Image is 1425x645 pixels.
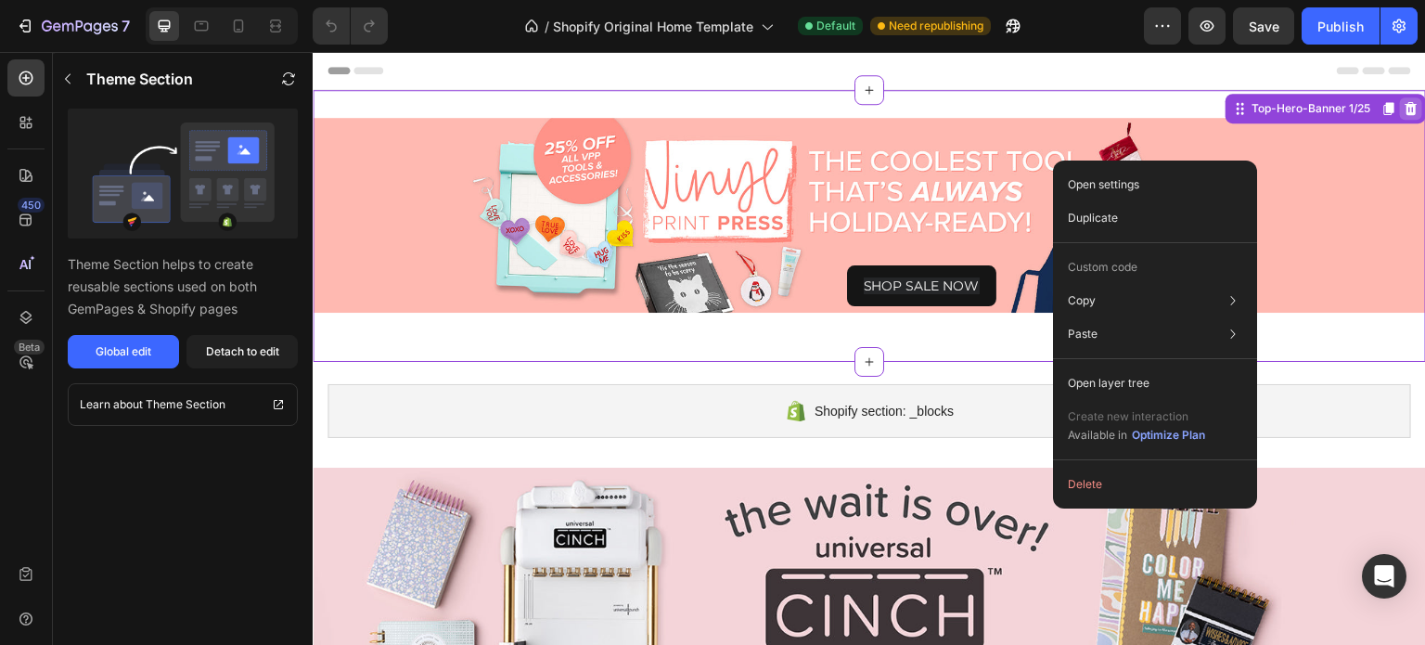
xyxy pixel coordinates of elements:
[68,253,298,320] p: Theme Section helps to create reusable sections used on both GemPages & Shopify pages
[502,348,641,370] span: Shopify section: _blocks
[1068,428,1127,442] span: Available in
[1302,7,1380,45] button: Publish
[96,343,151,360] div: Global edit
[545,17,549,36] span: /
[816,18,855,34] span: Default
[186,335,298,368] button: Detach to edit
[935,48,1061,65] div: Top-Hero-Banner 1/25
[313,7,388,45] div: Undo/Redo
[1317,17,1364,36] div: Publish
[313,52,1425,645] iframe: Design area
[80,395,143,414] p: Learn about
[1233,7,1294,45] button: Save
[122,15,130,37] p: 7
[18,198,45,213] div: 450
[14,340,45,355] div: Beta
[1068,407,1206,426] p: Create new interaction
[7,7,138,45] button: 7
[889,18,983,34] span: Need republishing
[551,226,667,242] span: SHOP SALE NOW
[86,68,193,90] p: Theme Section
[1068,292,1096,309] p: Copy
[1068,176,1139,193] p: Open settings
[1068,375,1149,392] p: Open layer tree
[1249,19,1279,34] span: Save
[1362,554,1406,599] div: Open Intercom Messenger
[553,17,753,36] span: Shopify Original Home Template
[146,395,225,414] p: Theme Section
[1060,468,1250,501] button: Delete
[1068,210,1118,226] p: Duplicate
[206,343,279,360] div: Detach to edit
[1131,426,1206,445] button: Optimize Plan
[68,335,179,368] button: Global edit
[1132,427,1205,444] div: Optimize Plan
[1068,259,1137,276] p: Custom code
[534,213,684,254] a: SHOP SALE NOW
[1068,326,1098,342] p: Paste
[68,383,298,426] a: Learn about Theme Section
